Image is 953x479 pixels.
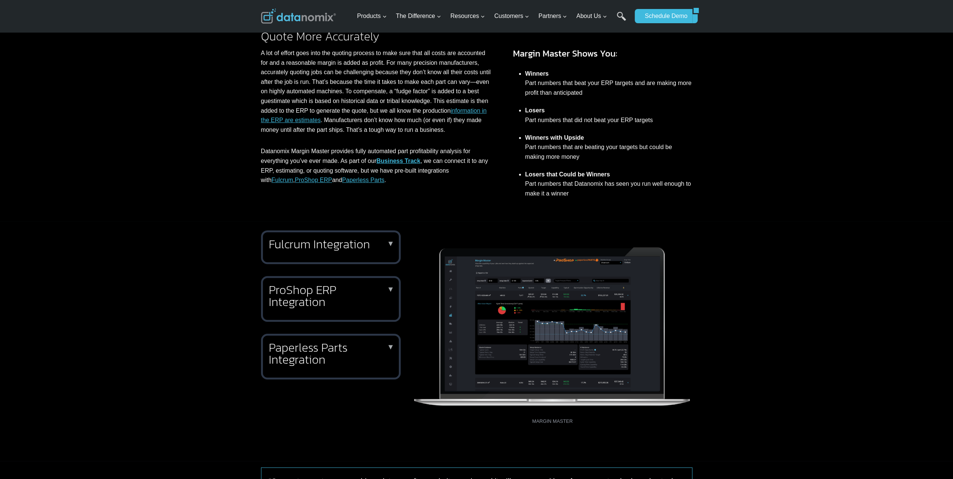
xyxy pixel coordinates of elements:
a: Schedule Demo [635,9,692,23]
h2: Paperless Parts Integration [269,342,390,366]
a: Search [617,12,626,28]
nav: Primary Navigation [354,4,631,28]
h2: Fulcrum Integration [269,238,390,250]
span: Partners [538,11,567,21]
span: Resources [450,11,485,21]
img: Datanomix [261,9,336,24]
strong: Winners with Upside [525,134,584,141]
a: Privacy Policy [102,167,126,172]
strong: Losers [525,107,544,113]
span: Customers [494,11,529,21]
figcaption: MARGIN MASTER [413,418,692,425]
p: ▼ [387,288,394,291]
li: Part numbers that did not beat your ERP targets [525,101,692,129]
a: ProShop ERP [295,177,332,183]
strong: Losers that Could be Winners [525,171,610,178]
span: Last Name [169,0,192,7]
span: Products [357,11,386,21]
span: State/Region [169,93,197,99]
li: Part numbers that beat your ERP targets and are making more profit than anticipated [525,65,692,101]
span: Phone number [169,31,202,38]
li: Part numbers that Datanomix has seen you run well enough to make it a winner [525,166,692,202]
span: About Us [576,11,607,21]
a: Paperless Parts [342,177,385,183]
p: ▼ [387,345,394,348]
h3: Margin Master Shows You: [513,47,692,60]
p: A lot of effort goes into the quoting process to make sure that all costs are accounted for and a... [261,48,492,134]
a: Fulcrum [271,177,293,183]
h2: ProShop ERP Integration [269,284,390,308]
span: The Difference [396,11,441,21]
p: ▼ [387,242,394,245]
p: Datanomix Margin Master provides fully automated part profitability analysis for everything you’v... [261,146,492,185]
li: Part numbers that are beating your targets but could be making more money [525,129,692,166]
h2: Quote More Accurately [261,30,492,42]
strong: Winners [525,70,549,77]
a: Terms [84,167,95,172]
a: Business Track [376,158,420,164]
